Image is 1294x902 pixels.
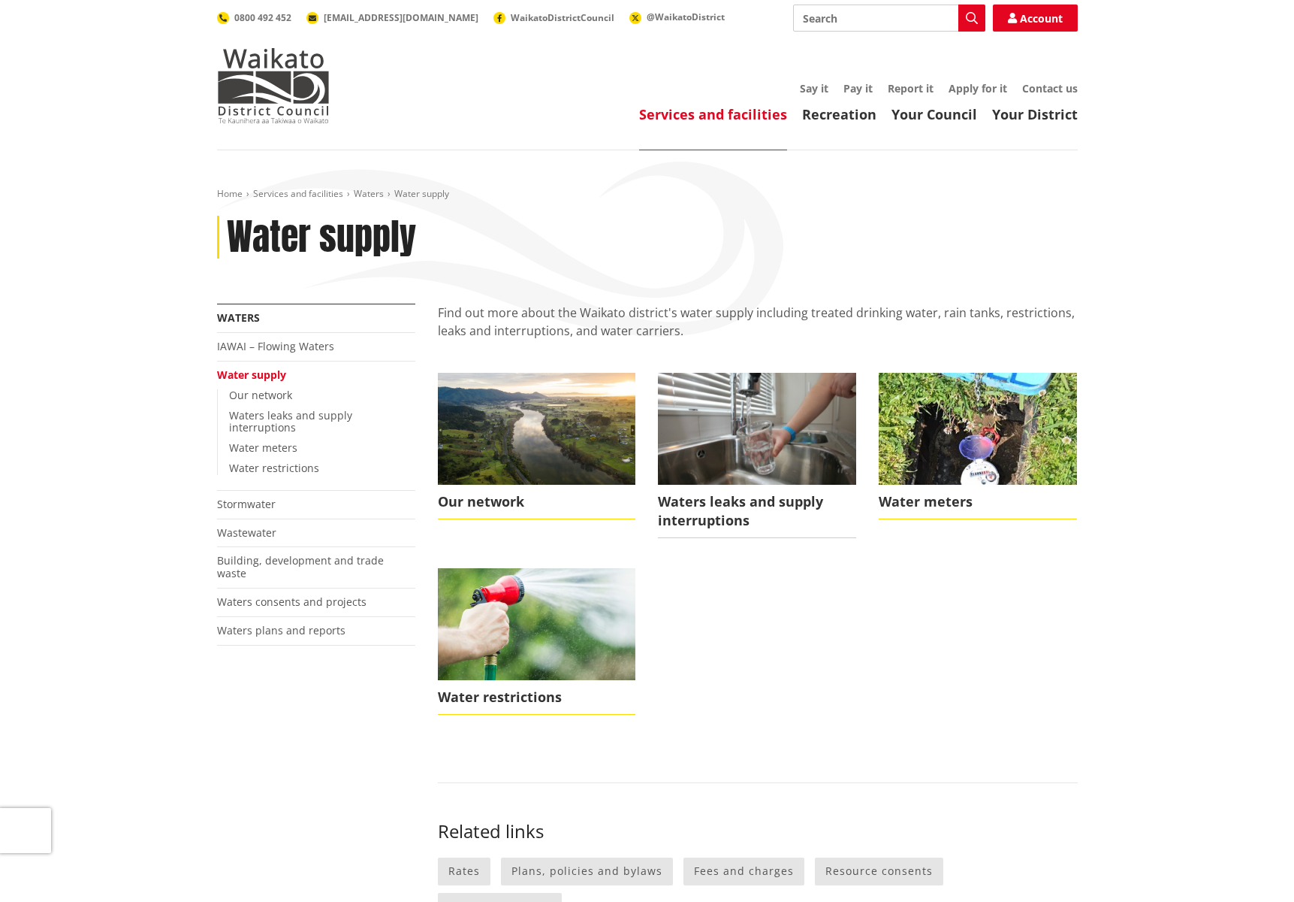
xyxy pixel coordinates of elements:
[229,440,297,455] a: Water meters
[879,373,1077,484] img: water meter
[949,81,1007,95] a: Apply for it
[217,497,276,511] a: Stormwater
[629,11,725,23] a: @WaikatoDistrict
[658,373,856,538] a: Waters leaks and supply interruptions
[217,339,334,353] a: IAWAI – Flowing Waters
[888,81,934,95] a: Report it
[354,187,384,200] a: Waters
[993,5,1078,32] a: Account
[324,11,478,24] span: [EMAIL_ADDRESS][DOMAIN_NAME]
[1225,839,1279,893] iframe: Messenger Launcher
[438,485,636,519] span: Our network
[217,525,276,540] a: Wastewater
[992,105,1078,123] a: Your District
[217,188,1078,201] nav: breadcrumb
[793,5,985,32] input: Search input
[217,368,286,382] a: Water supply
[493,11,614,24] a: WaikatoDistrictCouncil
[217,310,260,325] a: Waters
[229,408,352,435] a: Waters leaks and supply interruptions
[843,81,873,95] a: Pay it
[658,485,856,538] span: Waters leaks and supply interruptions
[438,821,1078,843] h3: Related links
[802,105,876,123] a: Recreation
[879,485,1077,519] span: Water meters
[234,11,291,24] span: 0800 492 452
[229,461,319,475] a: Water restrictions
[217,595,366,609] a: Waters consents and projects
[217,553,384,580] a: Building, development and trade waste
[501,858,673,885] a: Plans, policies and bylaws
[217,11,291,24] a: 0800 492 452
[438,680,636,715] span: Water restrictions
[438,304,1078,358] p: Find out more about the Waikato district's water supply including treated drinking water, rain ta...
[639,105,787,123] a: Services and facilities
[217,623,345,637] a: Waters plans and reports
[438,858,490,885] a: Rates
[438,568,636,715] a: Water restrictions
[253,187,343,200] a: Services and facilities
[394,187,449,200] span: Water supply
[647,11,725,23] span: @WaikatoDistrict
[879,373,1077,519] a: Water meters
[1022,81,1078,95] a: Contact us
[217,48,330,123] img: Waikato District Council - Te Kaunihera aa Takiwaa o Waikato
[438,373,636,519] a: Our network
[438,568,636,680] img: water restriction
[800,81,828,95] a: Say it
[227,216,416,259] h1: Water supply
[217,187,243,200] a: Home
[815,858,943,885] a: Resource consents
[658,373,856,484] img: water image
[891,105,977,123] a: Your Council
[511,11,614,24] span: WaikatoDistrictCouncil
[438,373,636,484] img: Waikato Te Awa
[306,11,478,24] a: [EMAIL_ADDRESS][DOMAIN_NAME]
[683,858,804,885] a: Fees and charges
[229,388,292,402] a: Our network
